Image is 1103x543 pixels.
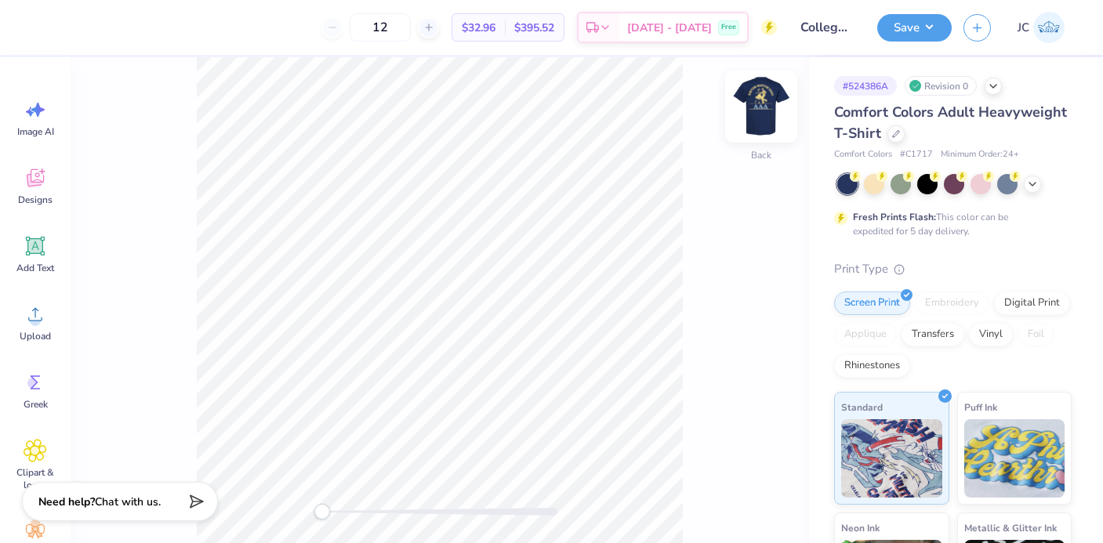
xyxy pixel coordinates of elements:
img: Standard [841,419,942,498]
div: Applique [834,323,897,346]
span: Chat with us. [95,494,161,509]
span: Add Text [16,262,54,274]
div: Print Type [834,260,1072,278]
span: Greek [24,398,48,411]
span: JC [1018,19,1029,37]
input: Untitled Design [789,12,865,43]
div: # 524386A [834,76,897,96]
div: Screen Print [834,291,910,315]
div: Back [751,148,771,162]
div: Digital Print [994,291,1070,315]
div: This color can be expedited for 5 day delivery. [853,210,1046,238]
div: Vinyl [969,323,1013,346]
span: Image AI [17,125,54,138]
span: Puff Ink [964,399,997,415]
span: Comfort Colors Adult Heavyweight T-Shirt [834,103,1067,143]
span: Comfort Colors [834,148,892,161]
span: Neon Ink [841,519,880,536]
div: Revision 0 [905,76,977,96]
span: $32.96 [462,20,495,36]
span: [DATE] - [DATE] [627,20,712,36]
span: Minimum Order: 24 + [941,148,1019,161]
div: Transfers [902,323,964,346]
a: JC [1010,12,1072,43]
span: # C1717 [900,148,933,161]
span: Upload [20,330,51,342]
div: Accessibility label [314,504,330,519]
span: Free [721,22,736,33]
span: Standard [841,399,883,415]
input: – – [350,13,411,42]
img: Back [730,75,793,138]
span: $395.52 [514,20,554,36]
span: Designs [18,194,53,206]
img: Jack Chodkowski [1033,12,1065,43]
strong: Need help? [38,494,95,509]
span: Metallic & Glitter Ink [964,519,1057,536]
span: Clipart & logos [9,466,61,491]
button: Save [877,14,952,42]
div: Foil [1018,323,1054,346]
div: Rhinestones [834,354,910,378]
div: Embroidery [915,291,989,315]
img: Puff Ink [964,419,1065,498]
strong: Fresh Prints Flash: [853,211,936,223]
